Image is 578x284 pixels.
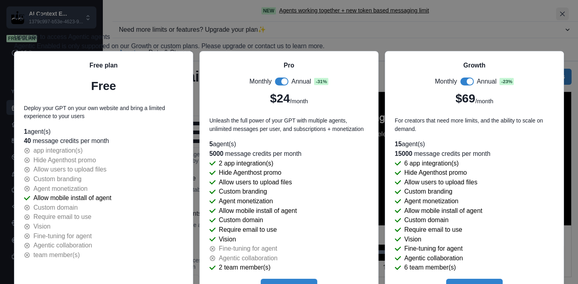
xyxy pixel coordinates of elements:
p: Hide Agenthost promo [33,155,96,165]
p: agent(s) [209,140,369,149]
p: 6 app integration(s) [404,159,459,168]
p: Custom branding [404,187,452,197]
p: agent(s) [395,140,554,149]
p: Custom branding [33,174,82,184]
p: Hide Agenthost promo [404,168,467,178]
header: Upgrade [4,4,573,29]
p: Allow mobile install of agent [33,193,111,203]
p: Allow users to upload files [404,178,477,187]
span: 5 [209,141,213,148]
p: 2 team member(s) [219,263,271,273]
p: 6 team member(s) [404,263,456,273]
p: Agentic collaboration [219,253,278,263]
span: 15 [395,141,402,148]
p: Vision [404,235,421,244]
p: Monthly [435,77,457,86]
span: - 23 % [500,78,514,85]
p: Fine-tuning for agent [219,244,277,253]
p: Custom branding [219,187,267,197]
p: Allow users to upload files [33,165,106,175]
p: Annual [477,77,496,86]
p: Vision [33,222,51,231]
p: powered by [6,84,290,93]
button: Privacy Settings [245,6,290,22]
p: 12 out of 15 messages left [7,170,289,180]
p: $24 [270,90,290,107]
p: Free plan [90,61,118,71]
p: Custom domain [33,203,78,212]
p: Deploy your GPT on your own website and bring a limited experience to your users [24,104,184,121]
span: - 31 % [314,78,328,85]
p: agent(s) [24,127,184,137]
p: app integration(s) [33,146,83,155]
p: Agent monetization [33,184,88,194]
p: $69 [455,90,475,107]
p: Fine-tuning for agent [404,244,462,253]
img: Agenthost [11,94,24,107]
p: 2 app integration(s) [219,159,274,168]
button: Clear chat [7,135,51,151]
button: Send message [274,153,290,169]
p: Monthly [249,77,272,86]
p: Require email to use [404,225,462,235]
button: [URL] [6,95,47,108]
p: Agent monetization [219,196,273,206]
button: Share [6,51,46,67]
p: Allow mobile install of agent [404,206,482,216]
p: Custom domain [404,216,448,225]
p: message credits per month [395,149,554,159]
p: /month [475,97,493,106]
a: powered byAgenthost[URL] [6,84,290,104]
p: Allow users to upload files [219,178,292,187]
p: Agentic Enabled is only supported on our Growth or custom plans. Please upgrade or contact us to ... [14,42,564,51]
p: Pro [284,61,294,71]
p: Hide Agenthost promo [219,168,282,178]
p: team member(s) [33,250,80,260]
p: Annual [291,77,311,86]
span: 15000 [395,150,413,157]
p: Allow mobile install of agent [219,206,297,216]
p: Unleash the full power of your GPT with multiple agents, unlimited messages per user, and subscri... [209,117,369,133]
p: Vision [219,235,236,244]
p: Require email to use [33,212,91,222]
p: /month [290,97,308,106]
span: 5000 [209,150,223,157]
p: Growth [464,61,486,71]
p: Free [91,77,116,94]
p: Require email to use [219,225,277,235]
p: Custom domain [219,216,263,225]
button: Close [556,8,568,20]
h2: AI Context Engineering Curator [6,19,290,32]
h2: Upgrade to access Agentic agents [14,32,564,42]
p: message credits per month [24,137,184,146]
p: Fine-tuning for agent [33,231,92,241]
p: Agentic collaboration [404,253,463,263]
span: 40 [24,138,31,145]
p: For creators that need more limits, and the ability to scale on demand. [395,117,554,133]
span: 1 [24,128,28,135]
p: Agentic collaboration [33,241,92,251]
p: message credits per month [209,149,369,159]
p: Agent monetization [404,196,458,206]
p: An agent that curates the most relevant and up-to-date sources on AI context engineering. [6,37,290,47]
